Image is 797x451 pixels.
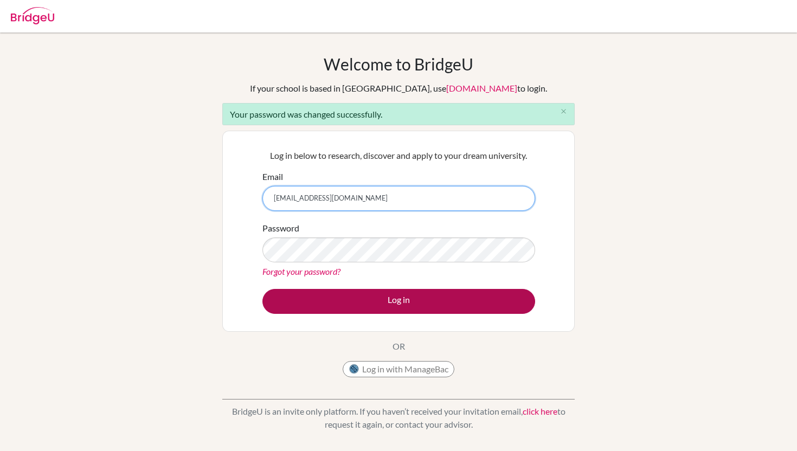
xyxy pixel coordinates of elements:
[523,406,557,416] a: click here
[222,103,575,125] div: Your password was changed successfully.
[222,405,575,431] p: BridgeU is an invite only platform. If you haven’t received your invitation email, to request it ...
[560,107,568,115] i: close
[324,54,473,74] h1: Welcome to BridgeU
[262,222,299,235] label: Password
[393,340,405,353] p: OR
[552,104,574,120] button: Close
[262,149,535,162] p: Log in below to research, discover and apply to your dream university.
[446,83,517,93] a: [DOMAIN_NAME]
[262,170,283,183] label: Email
[262,266,340,276] a: Forgot your password?
[250,82,547,95] div: If your school is based in [GEOGRAPHIC_DATA], use to login.
[262,289,535,314] button: Log in
[343,361,454,377] button: Log in with ManageBac
[11,7,54,24] img: Bridge-U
